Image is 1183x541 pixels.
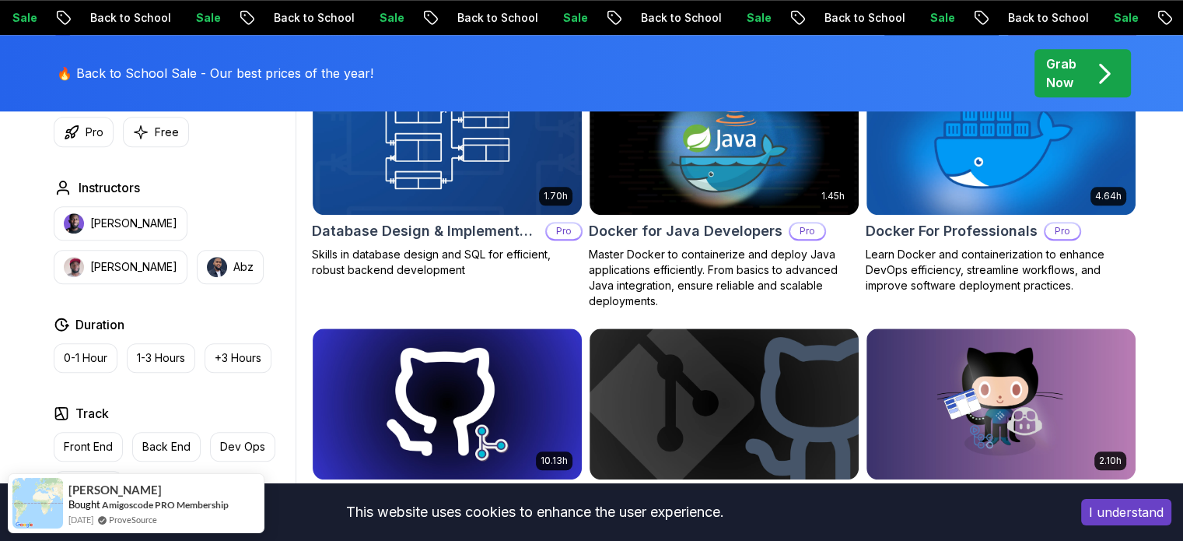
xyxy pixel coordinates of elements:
[197,250,264,284] button: instructor imgAbz
[589,247,859,309] p: Master Docker to containerize and deploy Java applications efficiently. From basics to advanced J...
[360,10,410,26] p: Sale
[137,350,185,366] p: 1-3 Hours
[177,10,226,26] p: Sale
[590,64,859,215] img: Docker for Java Developers card
[590,328,859,480] img: Git & GitHub Fundamentals card
[1045,223,1080,239] p: Pro
[1081,499,1171,525] button: Accept cookies
[68,498,100,511] span: Bought
[438,10,544,26] p: Back to School
[102,498,229,511] a: Amigoscode PRO Membership
[866,328,1136,480] img: GitHub Toolkit card
[210,432,275,462] button: Dev Ops
[64,350,107,366] p: 0-1 Hour
[64,213,84,234] img: instructor img
[1099,455,1122,467] p: 2.10h
[142,439,191,455] p: Back End
[79,178,140,197] h2: Instructors
[75,404,109,423] h2: Track
[64,257,84,277] img: instructor img
[54,471,123,501] button: Full Stack
[12,478,63,529] img: provesource social proof notification image
[911,10,961,26] p: Sale
[544,190,568,202] p: 1.70h
[790,223,824,239] p: Pro
[123,117,189,147] button: Free
[727,10,777,26] p: Sale
[541,455,568,467] p: 10.13h
[54,343,117,373] button: 0-1 Hour
[866,220,1038,242] h2: Docker For Professionals
[589,220,782,242] h2: Docker for Java Developers
[547,223,581,239] p: Pro
[312,247,583,278] p: Skills in database design and SQL for efficient, robust backend development
[57,64,373,83] p: 🔥 Back to School Sale - Our best prices of the year!
[205,343,271,373] button: +3 Hours
[233,259,254,275] p: Abz
[621,10,727,26] p: Back to School
[90,259,177,275] p: [PERSON_NAME]
[313,64,582,215] img: Database Design & Implementation card
[220,439,265,455] p: Dev Ops
[54,250,187,284] button: instructor img[PERSON_NAME]
[1046,54,1076,92] p: Grab Now
[54,432,123,462] button: Front End
[989,10,1094,26] p: Back to School
[805,10,911,26] p: Back to School
[132,432,201,462] button: Back End
[155,125,179,140] p: Free
[821,190,845,202] p: 1.45h
[207,257,227,277] img: instructor img
[71,10,177,26] p: Back to School
[64,439,113,455] p: Front End
[90,216,177,231] p: [PERSON_NAME]
[68,513,93,526] span: [DATE]
[75,315,124,334] h2: Duration
[312,63,583,278] a: Database Design & Implementation card1.70hNEWDatabase Design & ImplementationProSkills in databas...
[254,10,360,26] p: Back to School
[54,206,187,241] button: instructor img[PERSON_NAME]
[1094,10,1144,26] p: Sale
[215,350,261,366] p: +3 Hours
[68,483,162,497] span: [PERSON_NAME]
[589,63,859,309] a: Docker for Java Developers card1.45hDocker for Java DevelopersProMaster Docker to containerize an...
[866,64,1136,215] img: Docker For Professionals card
[589,328,859,527] a: Git & GitHub Fundamentals cardGit & GitHub FundamentalsLearn the fundamentals of Git and GitHub.
[109,513,157,526] a: ProveSource
[544,10,593,26] p: Sale
[866,247,1136,293] p: Learn Docker and containerization to enhance DevOps efficiency, streamline workflows, and improve...
[86,125,103,140] p: Pro
[1095,190,1122,202] p: 4.64h
[312,220,539,242] h2: Database Design & Implementation
[127,343,195,373] button: 1-3 Hours
[12,495,1058,529] div: This website uses cookies to enhance the user experience.
[866,63,1136,293] a: Docker For Professionals card4.64hDocker For ProfessionalsProLearn Docker and containerization to...
[313,328,582,480] img: Git for Professionals card
[54,117,114,147] button: Pro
